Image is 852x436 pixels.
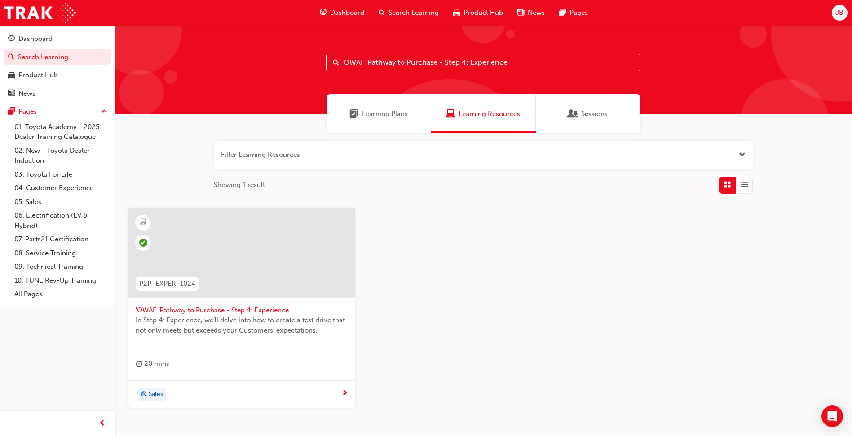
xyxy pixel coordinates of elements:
a: 02. New - Toyota Dealer Induction [11,144,111,168]
span: prev-icon [99,418,106,429]
span: Pages [569,8,588,18]
a: 03. Toyota For Life [11,168,111,182]
span: guage-icon [320,7,327,18]
a: All Pages [11,287,111,301]
a: 01. Toyota Academy - 2025 Dealer Training Catalogue [11,120,111,144]
span: search-icon [379,7,385,18]
span: Product Hub [464,8,503,18]
span: news-icon [517,7,524,18]
span: Search Learning [388,8,439,18]
span: P2P_EXPER_1024 [139,279,195,289]
div: Pages [18,107,37,117]
span: JB [835,8,843,18]
span: 'OWAF' Pathway to Purchase - Step 4: Experience [136,305,348,316]
span: search-icon [8,53,14,62]
a: News [4,85,111,102]
span: next-icon [341,390,348,398]
a: Search Learning [4,49,111,66]
a: news-iconNews [510,4,552,22]
a: 07. Parts21 Certification [11,232,111,246]
span: pages-icon [8,108,15,116]
a: guage-iconDashboard [313,4,371,22]
span: guage-icon [8,35,15,43]
div: Dashboard [18,34,53,44]
a: 06. Electrification (EV & Hybrid) [11,209,111,232]
span: Showing 1 result [214,180,265,190]
a: pages-iconPages [552,4,595,22]
a: Product Hub [4,67,111,84]
span: pages-icon [559,7,566,18]
span: Dashboard [330,8,364,18]
span: up-icon [101,106,107,118]
span: news-icon [8,90,15,98]
a: Learning PlansLearning Plans [327,94,431,133]
input: Search... [326,54,640,71]
a: 04. Customer Experience [11,181,111,195]
button: DashboardSearch LearningProduct HubNews [4,29,111,103]
span: List [741,180,748,190]
span: Learning Plans [349,109,358,119]
a: 05. Sales [11,195,111,209]
div: Product Hub [18,70,58,80]
a: 10. TUNE Rev-Up Training [11,274,111,288]
span: In Step 4: Experience, we’ll delve into how to create a test drive that not only meets but exceed... [136,315,348,335]
span: car-icon [453,7,460,18]
button: Pages [4,103,111,120]
span: target-icon [141,389,147,400]
span: Learning Resources [446,109,455,119]
span: Grid [724,180,731,190]
div: 20 mins [136,358,169,369]
a: car-iconProduct Hub [446,4,510,22]
a: 08. Service Training [11,246,111,260]
a: search-iconSearch Learning [371,4,446,22]
span: learningRecordVerb_PASS-icon [139,239,147,247]
div: Open Intercom Messenger [821,405,843,427]
span: Learning Plans [362,109,408,119]
span: Search [333,58,339,68]
span: News [528,8,545,18]
img: Trak [4,3,76,23]
span: Sessions [581,109,608,119]
span: duration-icon [136,358,142,369]
a: 09. Technical Training [11,260,111,274]
a: Learning ResourcesLearning Resources [431,94,536,133]
a: Dashboard [4,31,111,47]
div: News [18,89,35,99]
a: P2P_EXPER_1024'OWAF' Pathway to Purchase - Step 4: ExperienceIn Step 4: Experience, we’ll delve i... [128,208,355,409]
span: Sales [149,389,163,400]
a: SessionsSessions [536,94,640,133]
span: Sessions [569,109,578,119]
button: JB [832,5,848,21]
button: Open the filter [739,150,746,160]
span: learningResourceType_ELEARNING-icon [140,217,146,228]
span: Learning Resources [459,109,520,119]
span: car-icon [8,71,15,80]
